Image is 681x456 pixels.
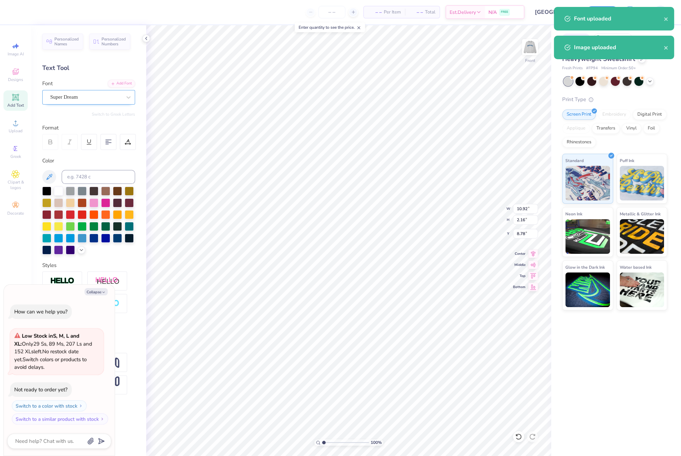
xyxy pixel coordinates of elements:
[525,57,535,64] div: Front
[633,109,666,120] div: Digital Print
[450,9,476,16] span: Est. Delivery
[565,272,610,307] img: Glow in the Dark Ink
[79,404,83,408] img: Switch to a color with stock
[562,96,667,104] div: Print Type
[622,123,641,134] div: Vinyl
[530,5,581,19] input: Untitled Design
[562,123,590,134] div: Applique
[12,413,108,424] button: Switch to a similar product with stock
[371,439,382,446] span: 100 %
[620,219,664,254] img: Metallic & Glitter Ink
[8,51,24,57] span: Image AI
[101,37,126,46] span: Personalized Numbers
[620,263,652,271] span: Water based Ink
[42,157,135,165] div: Color
[42,124,136,132] div: Format
[620,210,661,217] span: Metallic & Glitter Ink
[565,166,610,200] img: Standard
[643,123,660,134] div: Foil
[574,15,664,23] div: Font uploaded
[425,9,435,16] span: Total
[9,128,23,134] span: Upload
[14,332,79,347] strong: Low Stock in S, M, L and XL :
[664,15,669,23] button: close
[318,6,345,18] input: – –
[295,23,365,32] div: Enter quantity to see the price.
[42,80,53,88] label: Font
[620,166,664,200] img: Puff Ink
[562,137,596,147] div: Rhinestones
[601,65,636,71] span: Minimum Order: 50 +
[513,251,525,256] span: Center
[10,154,21,159] span: Greek
[501,10,508,15] span: FREE
[513,262,525,267] span: Middle
[384,9,401,16] span: Per Item
[488,9,497,16] span: N/A
[3,179,28,190] span: Clipart & logos
[92,111,135,117] button: Switch to Greek Letters
[14,332,92,370] span: Only 29 Ss, 89 Ms, 207 Ls and 152 XLs left. Switch colors or products to avoid delays.
[409,9,423,16] span: – –
[565,219,610,254] img: Neon Ink
[562,109,596,120] div: Screen Print
[7,102,24,108] span: Add Text
[14,386,68,393] div: Not ready to order yet?
[42,63,135,73] div: Text Tool
[565,210,582,217] span: Neon Ink
[565,263,605,271] span: Glow in the Dark Ink
[62,170,135,184] input: e.g. 7428 c
[586,65,598,71] span: # FP94
[565,157,584,164] span: Standard
[54,37,79,46] span: Personalized Names
[368,9,382,16] span: – –
[574,43,664,52] div: Image uploaded
[95,277,120,285] img: Shadow
[42,261,135,269] div: Styles
[100,417,104,421] img: Switch to a similar product with stock
[85,288,108,295] button: Collapse
[664,43,669,52] button: close
[14,348,79,363] span: No restock date yet.
[8,77,23,82] span: Designs
[12,400,87,411] button: Switch to a color with stock
[50,277,74,285] img: Stroke
[523,40,537,54] img: Front
[513,285,525,289] span: Bottom
[513,274,525,278] span: Top
[598,109,631,120] div: Embroidery
[592,123,620,134] div: Transfers
[108,80,135,88] div: Add Font
[562,65,583,71] span: Fresh Prints
[7,211,24,216] span: Decorate
[620,157,634,164] span: Puff Ink
[14,308,68,315] div: How can we help you?
[620,272,664,307] img: Water based Ink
